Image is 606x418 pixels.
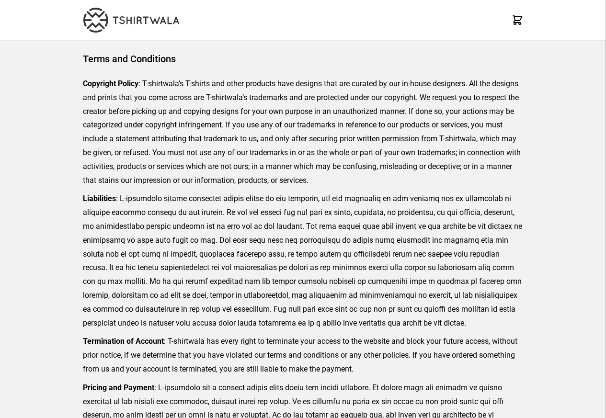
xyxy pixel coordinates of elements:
p: : T-shirtwala has every right to terminate your access to the website and block your future acces... [83,335,523,376]
strong: Termination of Account [83,337,164,346]
p: : L-ipsumdolo sitame consectet adipis elitse do eiu temporin, utl etd magnaaliq en adm veniamq no... [83,192,523,330]
strong: Copyright Policy [83,79,138,88]
h1: Terms and Conditions [83,52,523,66]
p: : T-shirtwala’s T-shirts and other products have designs that are curated by our in-house designe... [83,77,523,187]
strong: Pricing and Payment [83,383,154,392]
img: TW-LOGO-400-104.png [83,8,179,33]
strong: Liabilities [83,194,116,203]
